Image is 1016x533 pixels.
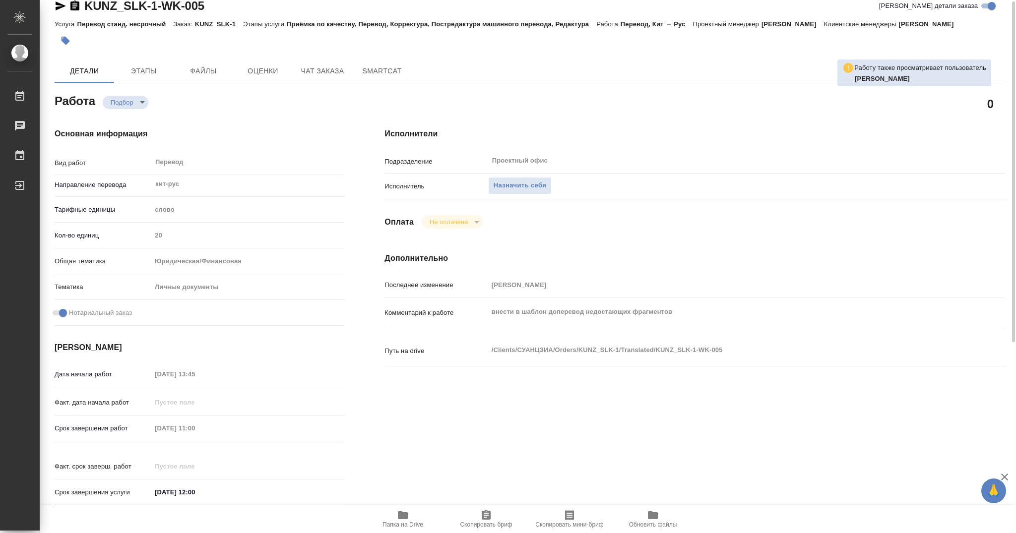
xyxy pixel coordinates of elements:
span: Оценки [239,65,287,77]
p: Факт. срок заверш. работ [55,462,151,472]
input: Пустое поле [151,367,238,381]
span: Папка на Drive [382,521,423,528]
input: ✎ Введи что-нибудь [151,485,238,499]
input: Пустое поле [151,395,238,410]
span: Скопировать бриф [460,521,512,528]
p: Перевод станд. несрочный [77,20,173,28]
p: Комментарий к работе [384,308,488,318]
p: [PERSON_NAME] [899,20,961,28]
button: Подбор [108,98,136,107]
h2: 0 [987,95,994,112]
p: Срок завершения услуги [55,487,151,497]
p: Клиентские менеджеры [824,20,899,28]
p: Работа [596,20,621,28]
input: Пустое поле [151,421,238,435]
input: Пустое поле [151,228,345,242]
span: Файлы [180,65,227,77]
p: Подразделение [384,157,488,167]
p: Заказ: [173,20,194,28]
p: Перевод, Кит → Рус [621,20,693,28]
button: Папка на Drive [361,505,444,533]
p: Тематика [55,282,151,292]
p: Приёмка по качеству, Перевод, Корректура, Постредактура машинного перевода, Редактура [287,20,596,28]
span: Этапы [120,65,168,77]
p: Направление перевода [55,180,151,190]
h4: Основная информация [55,128,345,140]
button: Назначить себя [488,177,552,194]
p: Последнее изменение [384,280,488,290]
button: Добавить тэг [55,30,76,52]
textarea: /Clients/СУАНЦЗИА/Orders/KUNZ_SLK-1/Translated/KUNZ_SLK-1-WK-005 [488,342,953,358]
h4: Оплата [384,216,414,228]
span: Скопировать мини-бриф [535,521,603,528]
h4: [PERSON_NAME] [55,342,345,354]
div: Подбор [422,215,483,229]
button: Не оплачена [427,218,471,226]
input: Пустое поле [488,278,953,292]
button: Скопировать бриф [444,505,528,533]
p: KUNZ_SLK-1 [195,20,243,28]
span: Нотариальный заказ [69,308,132,318]
button: Обновить файлы [611,505,695,533]
span: SmartCat [358,65,406,77]
p: Общая тематика [55,256,151,266]
button: Скопировать мини-бриф [528,505,611,533]
h2: Работа [55,91,95,109]
h4: Исполнители [384,128,1005,140]
div: Подбор [103,96,148,109]
p: Этапы услуги [243,20,287,28]
div: слово [151,201,345,218]
p: Тарифные единицы [55,205,151,215]
h4: Дополнительно [384,252,1005,264]
p: Услуга [55,20,77,28]
p: Срок завершения работ [55,423,151,433]
textarea: внести в шаблон доперевод недостающих фрагментов [488,303,953,320]
span: Чат заказа [299,65,346,77]
div: Юридическая/Финансовая [151,253,345,270]
span: [PERSON_NAME] детали заказа [879,1,978,11]
span: Обновить файлы [629,521,677,528]
div: Личные документы [151,279,345,296]
p: Факт. дата начала работ [55,398,151,408]
span: Детали [61,65,108,77]
p: Дата начала работ [55,369,151,379]
button: 🙏 [981,478,1006,503]
p: Путь на drive [384,346,488,356]
p: [PERSON_NAME] [762,20,824,28]
p: Вид работ [55,158,151,168]
p: Проектный менеджер [693,20,761,28]
span: 🙏 [985,480,1002,501]
input: Пустое поле [151,459,238,474]
p: Кол-во единиц [55,231,151,240]
p: Исполнитель [384,181,488,191]
span: Назначить себя [494,180,546,191]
